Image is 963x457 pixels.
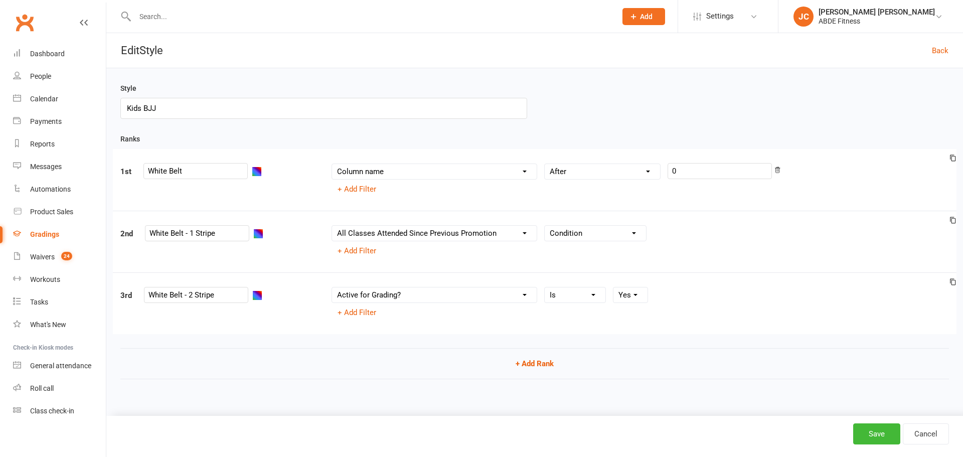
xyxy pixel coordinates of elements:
[13,156,106,178] a: Messages
[143,163,248,179] input: Rank title
[13,291,106,314] a: Tasks
[706,5,734,28] span: Settings
[932,45,948,57] a: Back
[13,43,106,65] a: Dashboard
[30,321,66,329] div: What's New
[30,117,62,125] div: Payments
[30,208,73,216] div: Product Sales
[120,166,131,178] div: 1st
[13,65,106,88] a: People
[144,287,248,303] input: Rank title
[13,400,106,422] a: Class kiosk mode
[30,95,58,103] div: Calendar
[30,362,91,370] div: General attendance
[853,423,900,444] button: Save
[13,314,106,336] a: What's New
[819,8,935,17] div: [PERSON_NAME] [PERSON_NAME]
[13,178,106,201] a: Automations
[30,163,62,171] div: Messages
[332,243,382,258] button: + Add Filter
[332,305,382,320] button: + Add Filter
[30,384,54,392] div: Roll call
[12,10,37,35] a: Clubworx
[903,423,949,444] a: Cancel
[120,289,132,301] div: 3rd
[13,201,106,223] a: Product Sales
[13,246,106,268] a: Waivers 24
[120,83,136,94] label: Style
[145,225,249,241] input: Rank title
[622,8,665,25] button: Add
[120,133,140,144] label: Ranks
[106,33,163,68] h1: Edit Style
[61,252,72,260] span: 24
[120,348,949,379] button: + Add Rank
[30,185,71,193] div: Automations
[668,163,772,179] input: Value
[30,407,74,415] div: Class check-in
[13,223,106,246] a: Gradings
[13,133,106,156] a: Reports
[120,228,133,240] div: 2nd
[30,72,51,80] div: People
[640,13,653,21] span: Add
[132,10,609,24] input: Search...
[30,275,60,283] div: Workouts
[30,140,55,148] div: Reports
[332,182,382,197] button: + Add Filter
[30,253,55,261] div: Waivers
[13,110,106,133] a: Payments
[30,230,59,238] div: Gradings
[819,17,935,26] div: ABDE Fitness
[13,377,106,400] a: Roll call
[30,50,65,58] div: Dashboard
[13,88,106,110] a: Calendar
[113,211,956,272] div: 2nd+ Add Filter
[13,268,106,291] a: Workouts
[793,7,814,27] div: JC
[13,355,106,377] a: General attendance kiosk mode
[30,298,48,306] div: Tasks
[113,149,956,211] div: 1st+ Add Filter
[113,272,956,334] div: 3rd+ Add Filter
